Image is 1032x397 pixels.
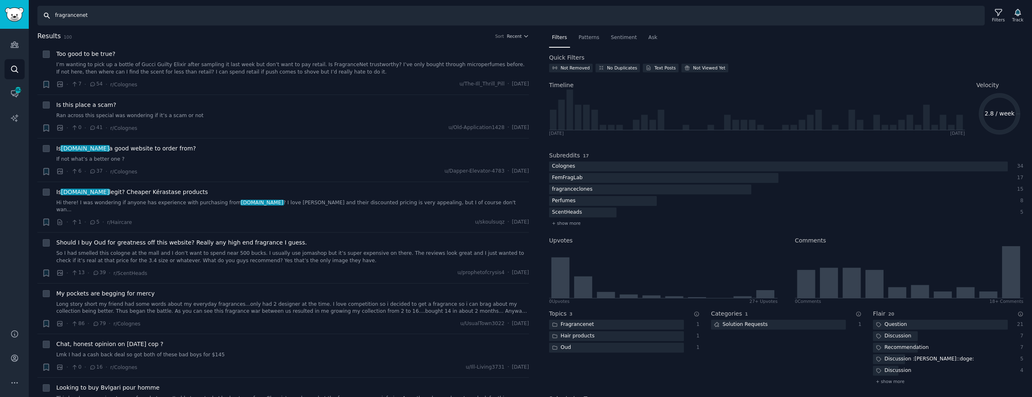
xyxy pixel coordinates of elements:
[56,289,155,298] a: My pockets are begging for mercy
[508,168,509,175] span: ·
[67,363,68,372] span: ·
[444,168,504,175] span: u/Dapper-Elevator-4783
[56,250,529,264] a: So I had smelled this cologne at the mall and I don’t want to spend near 500 bucks. I usually use...
[873,354,977,365] div: Discussion :[PERSON_NAME]::doge:
[67,167,68,176] span: ·
[60,189,110,195] span: [DOMAIN_NAME]
[110,82,137,88] span: r/Colognes
[56,340,163,349] a: Chat, honest opinion on [DATE] cop ?
[457,269,505,277] span: u/prophetofcrysis4
[1016,174,1024,182] div: 17
[60,145,110,152] span: [DOMAIN_NAME]
[873,309,885,318] h2: Flair
[71,168,81,175] span: 6
[795,298,821,304] div: 0 Comment s
[512,124,529,132] span: [DATE]
[67,124,68,132] span: ·
[1016,332,1024,340] div: 7
[654,65,676,71] div: Text Posts
[579,34,599,42] span: Patterns
[56,101,116,109] span: Is this place a scam?
[5,7,24,22] img: GummySearch logo
[512,364,529,371] span: [DATE]
[549,185,596,195] div: fragranceclones
[102,218,104,226] span: ·
[1016,209,1024,216] div: 5
[607,65,637,71] div: No Duplicates
[67,319,68,328] span: ·
[508,364,509,371] span: ·
[89,124,103,132] span: 41
[693,65,725,71] div: Not Viewed Yet
[711,309,742,318] h2: Categories
[873,320,910,330] div: Question
[56,199,529,214] a: Hi there! I was wondering if anyone has experience with purchasing from[DOMAIN_NAME]? I love [PER...
[549,298,570,304] div: 0 Upvote s
[37,6,985,25] input: Search Keyword
[92,269,106,277] span: 39
[508,124,509,132] span: ·
[106,363,107,372] span: ·
[549,309,567,318] h2: Topics
[873,343,932,353] div: Recommendation
[512,81,529,88] span: [DATE]
[1016,186,1024,193] div: 15
[106,167,107,176] span: ·
[649,34,658,42] span: Ask
[106,124,107,132] span: ·
[84,124,86,132] span: ·
[56,238,307,247] a: Should I buy Oud for greatness off this website? Really any high end fragrance I guess.
[549,151,580,160] h2: Subreddits
[56,383,159,392] a: Looking to buy Bvlgari pour homme
[84,363,86,372] span: ·
[56,144,196,153] span: Is a good website to order from?
[56,188,208,196] span: Is legit? Cheaper Kérastase products
[990,298,1023,304] div: 18+ Comments
[56,301,529,315] a: Long story short my friend had some words about my everyday fragrances...only had 2 designer at t...
[693,321,700,328] div: 1
[84,218,86,226] span: ·
[549,196,578,206] div: Perfumes
[570,312,573,316] span: 3
[107,219,132,225] span: r/Haircare
[711,320,771,330] div: Solution Requests
[888,312,894,316] span: 20
[89,81,103,88] span: 54
[1016,367,1024,374] div: 4
[549,236,573,245] h2: Upvotes
[56,112,529,120] a: Ran across this special was wondering if it’s a scam or not
[67,269,68,277] span: ·
[460,320,505,328] span: u/UsualTown3022
[1009,7,1026,24] button: Track
[106,80,107,89] span: ·
[37,31,61,42] span: Results
[745,312,748,316] span: 1
[873,331,914,342] div: Discussion
[240,200,284,205] span: [DOMAIN_NAME]
[113,321,141,327] span: r/Colognes
[56,61,529,76] a: I’m wanting to pick up a bottle of Gucci Guilty Elixir after sampling it last week but don’t want...
[552,220,581,226] span: + show more
[113,270,147,276] span: r/ScentHeads
[693,332,700,340] div: 1
[977,81,999,90] span: Velocity
[14,87,22,93] span: 382
[92,320,106,328] span: 79
[508,81,509,88] span: ·
[611,34,637,42] span: Sentiment
[5,83,25,104] a: 382
[549,331,598,342] div: Hair products
[549,130,564,136] div: [DATE]
[549,173,585,183] div: FemFragLab
[583,153,589,158] span: 17
[84,80,86,89] span: ·
[512,269,529,277] span: [DATE]
[89,219,99,226] span: 5
[508,219,509,226] span: ·
[56,50,115,58] span: Too good to be true?
[448,124,505,132] span: u/Old-Application1428
[56,156,529,163] a: If not what’s a better one ?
